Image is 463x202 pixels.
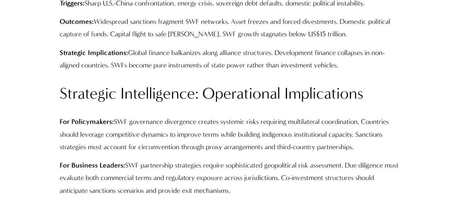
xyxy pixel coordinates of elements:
[60,117,114,126] strong: For Policymakers:
[60,161,125,169] strong: For Business Leaders:
[60,15,403,41] p: Widespread sanctions fragment SWF networks. Asset freezes and forced divestments. Domestic politi...
[60,115,403,153] p: SWF governance divergence creates systemic risks requiring multilateral coordination. Countries s...
[60,83,403,104] h2: Strategic Intelligence: Operational Implications
[60,48,128,57] strong: Strategic Implications:
[60,159,403,197] p: SWF partnership strategies require sophisticated geopolitical risk assessment. Due diligence must...
[60,17,94,26] strong: Outcomes:
[60,47,403,72] p: Global finance balkanizes along alliance structures. Development finance collapses in non-aligned...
